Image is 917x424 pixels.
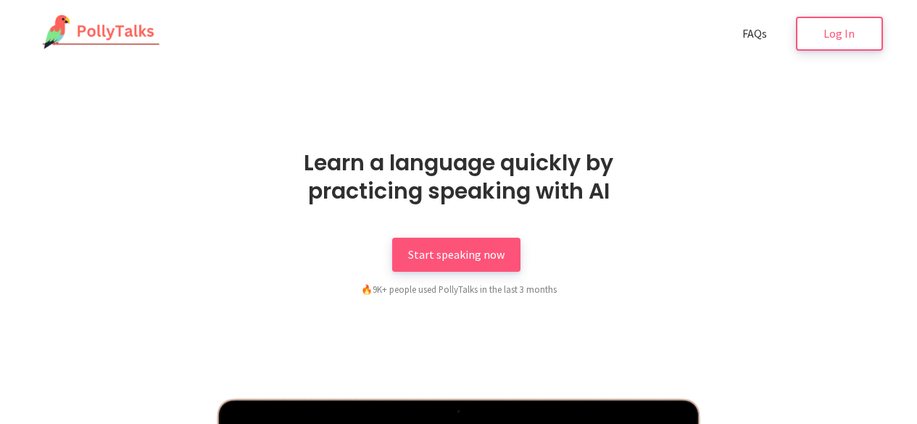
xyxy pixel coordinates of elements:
span: Start speaking now [408,247,505,262]
div: 9K+ people used PollyTalks in the last 3 months [285,282,633,296]
span: FAQs [742,26,767,41]
a: Start speaking now [392,238,520,272]
img: PollyTalks Logo [35,14,161,51]
a: FAQs [726,17,783,51]
h1: Learn a language quickly by practicing speaking with AI [260,149,658,205]
span: fire [361,283,373,295]
span: Log In [823,26,855,41]
a: Log In [796,17,883,51]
